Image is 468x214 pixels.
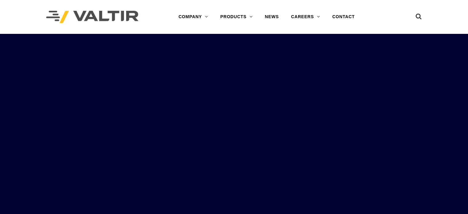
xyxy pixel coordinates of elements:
[172,11,214,23] a: COMPANY
[326,11,361,23] a: CONTACT
[259,11,285,23] a: NEWS
[285,11,326,23] a: CAREERS
[214,11,259,23] a: PRODUCTS
[46,11,138,23] img: Valtir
